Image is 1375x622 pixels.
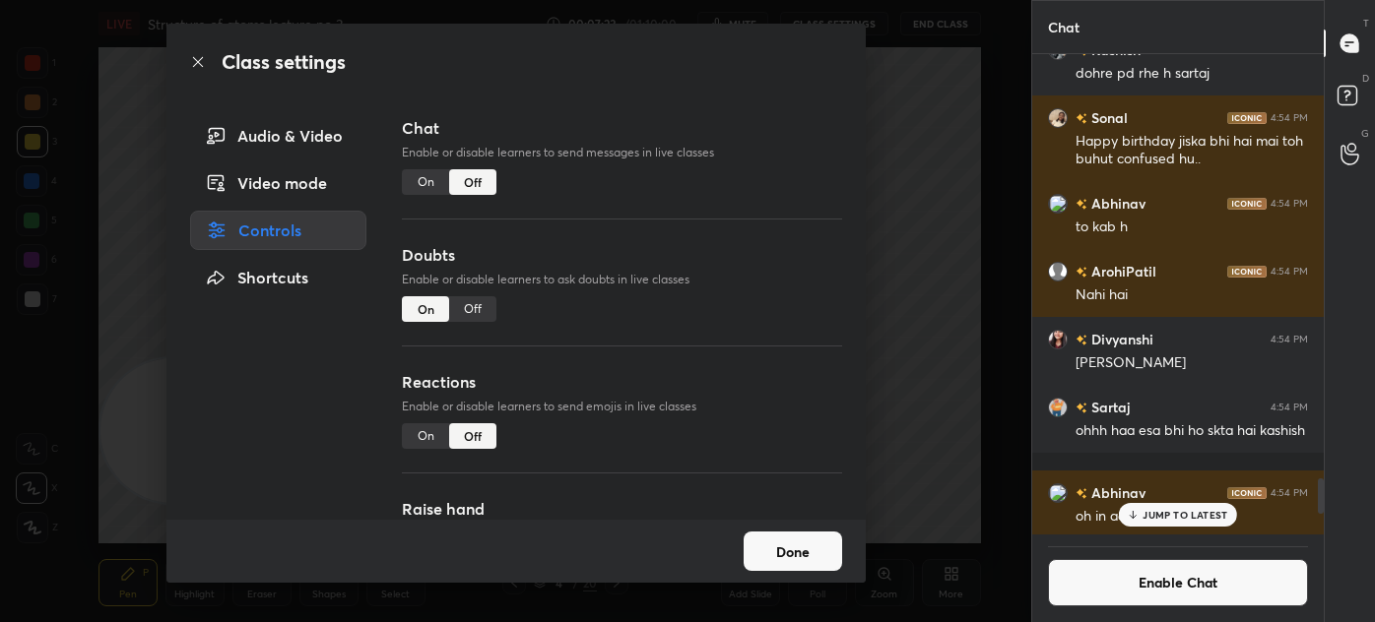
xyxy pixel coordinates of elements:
[402,243,841,267] h3: Doubts
[402,370,841,394] h3: Reactions
[449,169,496,195] div: Off
[1048,559,1308,606] button: Enable Chat
[1032,1,1095,53] p: Chat
[744,531,842,571] button: Done
[190,163,367,203] div: Video mode
[402,116,841,140] h3: Chat
[402,423,449,449] div: On
[1143,509,1227,521] p: JUMP TO LATEST
[1032,54,1324,534] div: grid
[402,271,841,288] p: Enable or disable learners to ask doubts in live classes
[402,296,449,322] div: On
[402,144,841,161] p: Enable or disable learners to send messages in live classes
[190,258,367,297] div: Shortcuts
[449,423,496,449] div: Off
[1363,16,1369,31] p: T
[402,169,449,195] div: On
[1361,126,1369,141] p: G
[402,398,841,415] p: Enable or disable learners to send emojis in live classes
[190,116,367,155] div: Audio & Video
[190,211,367,250] div: Controls
[402,497,841,521] h3: Raise hand
[1362,71,1369,86] p: D
[449,296,496,322] div: Off
[222,47,346,77] h2: Class settings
